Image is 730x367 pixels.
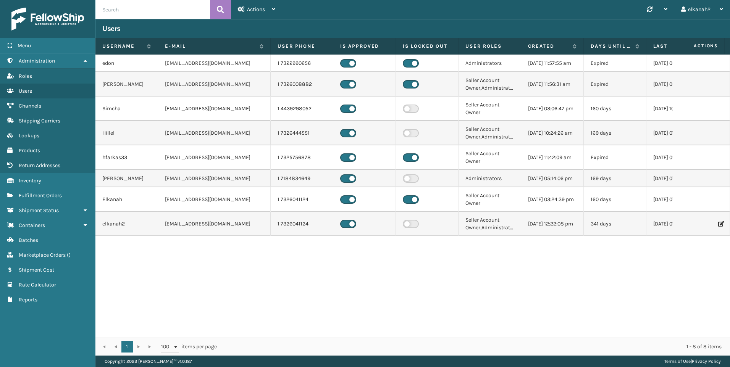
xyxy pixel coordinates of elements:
span: Marketplace Orders [19,252,66,258]
td: [PERSON_NAME] [95,72,158,97]
td: [DATE] 03:24:39 pm [521,187,584,212]
td: [DATE] 09:43:05 am [646,72,709,97]
td: 1 7326444551 [271,121,333,145]
label: Is Locked Out [403,43,451,50]
label: User phone [278,43,326,50]
span: items per page [161,341,217,353]
td: 1 4439298052 [271,97,333,121]
td: [DATE] 03:06:47 pm [521,97,584,121]
td: Seller Account Owner,Administrators [459,212,521,236]
label: Created [528,43,569,50]
a: Terms of Use [664,359,691,364]
td: [DATE] 07:03:58 pm [646,170,709,187]
td: [DATE] 12:22:08 pm [521,212,584,236]
td: Seller Account Owner [459,187,521,212]
div: | [664,356,721,367]
td: Seller Account Owner [459,145,521,170]
td: Seller Account Owner,Administrators [459,121,521,145]
span: ( ) [67,252,71,258]
td: [EMAIL_ADDRESS][DOMAIN_NAME] [158,97,271,121]
span: Shipping Carriers [19,118,60,124]
td: Seller Account Owner [459,97,521,121]
label: Days until password expires [591,43,631,50]
span: Shipment Cost [19,267,54,273]
span: Actions [670,40,723,52]
td: 1 7325756878 [271,145,333,170]
span: Fulfillment Orders [19,192,62,199]
td: 1 7326041124 [271,187,333,212]
td: [EMAIL_ADDRESS][DOMAIN_NAME] [158,72,271,97]
td: 169 days [584,170,646,187]
td: 160 days [584,187,646,212]
p: Copyright 2023 [PERSON_NAME]™ v 1.0.187 [105,356,192,367]
span: Users [19,88,32,94]
td: Seller Account Owner,Administrators [459,72,521,97]
td: elkanah2 [95,212,158,236]
span: Inventory [19,177,41,184]
span: Rate Calculator [19,282,56,288]
td: Simcha [95,97,158,121]
h3: Users [102,24,121,33]
td: [DATE] 10:24:26 am [521,121,584,145]
span: Return Addresses [19,162,60,169]
td: edon [95,55,158,72]
td: 1 7326041124 [271,212,333,236]
i: Edit [718,221,723,227]
td: [EMAIL_ADDRESS][DOMAIN_NAME] [158,121,271,145]
label: E-mail [165,43,256,50]
td: 341 days [584,212,646,236]
span: Roles [19,73,32,79]
div: 1 - 8 of 8 items [228,343,722,351]
td: [EMAIL_ADDRESS][DOMAIN_NAME] [158,55,271,72]
td: Elkanah [95,187,158,212]
label: Username [102,43,143,50]
td: Expired [584,145,646,170]
td: hfarkas33 [95,145,158,170]
td: [DATE] 11:56:31 am [521,72,584,97]
td: [DATE] 01:12:39 pm [646,212,709,236]
td: [DATE] 11:42:09 am [521,145,584,170]
td: 1 7326008882 [271,72,333,97]
img: logo [11,8,84,31]
span: Actions [247,6,265,13]
td: [EMAIL_ADDRESS][DOMAIN_NAME] [158,145,271,170]
td: Expired [584,72,646,97]
span: Menu [18,42,31,49]
td: [DATE] 07:03:58 pm [646,187,709,212]
span: Lookups [19,132,39,139]
td: [EMAIL_ADDRESS][DOMAIN_NAME] [158,170,271,187]
span: Shipment Status [19,207,59,214]
td: [DATE] 10:55:07 am [646,97,709,121]
td: [DATE] 05:38:47 am [646,55,709,72]
label: Is Approved [340,43,389,50]
td: 1 7184834649 [271,170,333,187]
span: Administration [19,58,55,64]
td: [DATE] 05:14:06 pm [521,170,584,187]
td: Administrators [459,170,521,187]
td: 160 days [584,97,646,121]
td: Administrators [459,55,521,72]
span: 100 [161,343,173,351]
span: Batches [19,237,38,243]
a: Privacy Policy [692,359,721,364]
td: [EMAIL_ADDRESS][DOMAIN_NAME] [158,212,271,236]
span: Reports [19,296,37,303]
td: Hillel [95,121,158,145]
label: Last Seen [653,43,694,50]
td: [DATE] 11:57:55 am [521,55,584,72]
td: 1 7322990656 [271,55,333,72]
td: [DATE] 07:03:58 pm [646,121,709,145]
span: Containers [19,222,45,229]
td: [PERSON_NAME] [95,170,158,187]
span: Products [19,147,40,154]
td: [DATE] 01:34:34 pm [646,145,709,170]
td: 169 days [584,121,646,145]
a: 1 [121,341,133,353]
td: Expired [584,55,646,72]
span: Channels [19,103,41,109]
label: User Roles [465,43,514,50]
td: [EMAIL_ADDRESS][DOMAIN_NAME] [158,187,271,212]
